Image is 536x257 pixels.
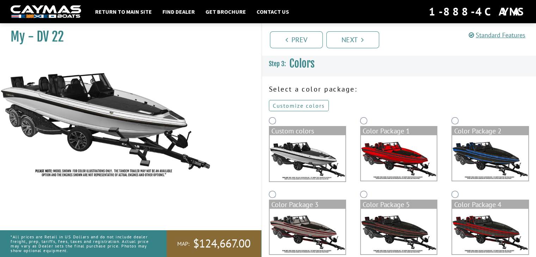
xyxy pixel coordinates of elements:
[361,127,437,135] div: Color Package 1
[452,209,528,254] img: color_package_366.png
[429,4,525,19] div: 1-888-4CAYMAS
[159,7,198,16] a: Find Dealer
[270,200,345,209] div: Color Package 3
[92,7,155,16] a: Return to main site
[270,31,323,48] a: Prev
[167,230,261,257] a: MAP:$124,667.00
[361,209,437,254] img: color_package_365.png
[269,84,529,94] p: Select a color package:
[11,5,81,18] img: white-logo-c9c8dbefe5ff5ceceb0f0178aa75bf4bb51f6bca0971e226c86eb53dfe498488.png
[326,31,379,48] a: Next
[452,200,528,209] div: Color Package 4
[270,127,345,135] div: Custom colors
[452,135,528,181] img: color_package_363.png
[202,7,249,16] a: Get Brochure
[361,135,437,181] img: color_package_362.png
[270,209,345,254] img: color_package_364.png
[193,236,251,251] span: $124,667.00
[11,231,151,257] p: *All prices are Retail in US Dollars and do not include dealer freight, prep, tariffs, fees, taxe...
[253,7,292,16] a: Contact Us
[269,100,329,111] a: Customize colors
[452,127,528,135] div: Color Package 2
[177,240,190,247] span: MAP:
[469,31,525,39] a: Standard Features
[270,135,345,181] img: DV22-Base-Layer.png
[361,200,437,209] div: Color Package 5
[11,29,244,45] h1: My - DV 22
